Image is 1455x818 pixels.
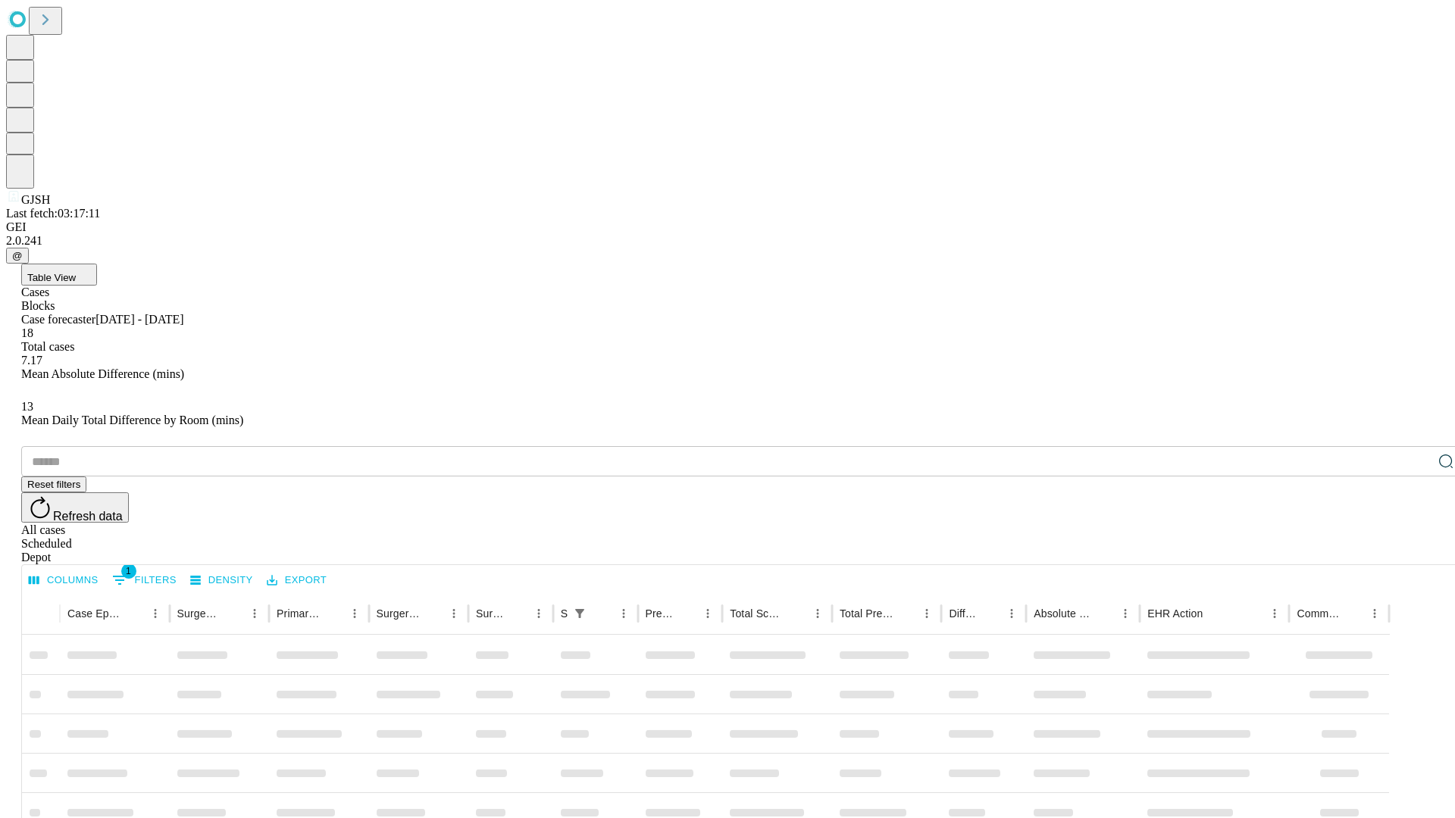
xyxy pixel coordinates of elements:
button: Export [263,569,330,592]
button: Sort [895,603,916,624]
button: Menu [244,603,265,624]
button: Menu [1001,603,1022,624]
span: Last fetch: 03:17:11 [6,207,100,220]
span: @ [12,250,23,261]
div: Primary Service [277,607,321,620]
span: Table View [27,272,76,283]
button: Menu [1115,603,1136,624]
span: 7.17 [21,354,42,367]
button: Table View [21,264,97,286]
button: Sort [1204,603,1225,624]
button: Show filters [569,603,590,624]
button: Sort [124,603,145,624]
div: Predicted In Room Duration [646,607,675,620]
button: Menu [1364,603,1385,624]
button: Menu [1264,603,1285,624]
button: Sort [323,603,344,624]
div: 1 active filter [569,603,590,624]
button: Show filters [108,568,180,592]
button: Menu [528,603,549,624]
button: Menu [145,603,166,624]
div: Comments [1297,607,1341,620]
button: @ [6,248,29,264]
button: Menu [344,603,365,624]
span: [DATE] - [DATE] [95,313,183,326]
div: Surgeon Name [177,607,221,620]
div: Absolute Difference [1034,607,1092,620]
button: Menu [613,603,634,624]
div: Total Predicted Duration [840,607,894,620]
div: Total Scheduled Duration [730,607,784,620]
span: Mean Absolute Difference (mins) [21,367,184,380]
button: Menu [807,603,828,624]
button: Reset filters [21,476,86,492]
button: Sort [1094,603,1115,624]
span: Case forecaster [21,313,95,326]
button: Sort [422,603,443,624]
span: 1 [121,564,136,579]
span: Mean Daily Total Difference by Room (mins) [21,414,243,426]
span: Total cases [21,340,74,353]
span: 13 [21,400,33,413]
button: Sort [507,603,528,624]
span: GJSH [21,193,50,206]
button: Menu [443,603,465,624]
div: Surgery Name [377,607,421,620]
div: Case Epic Id [67,607,122,620]
button: Sort [223,603,244,624]
div: Surgery Date [476,607,505,620]
div: EHR Action [1147,607,1203,620]
button: Menu [916,603,937,624]
button: Menu [697,603,718,624]
button: Sort [786,603,807,624]
button: Sort [676,603,697,624]
button: Sort [980,603,1001,624]
button: Select columns [25,569,102,592]
button: Density [186,569,257,592]
button: Refresh data [21,492,129,523]
span: Reset filters [27,479,80,490]
div: GEI [6,220,1449,234]
span: 18 [21,326,33,339]
button: Sort [1343,603,1364,624]
div: Difference [949,607,978,620]
button: Sort [592,603,613,624]
span: Refresh data [53,510,123,523]
div: 2.0.241 [6,234,1449,248]
div: Scheduled In Room Duration [561,607,568,620]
